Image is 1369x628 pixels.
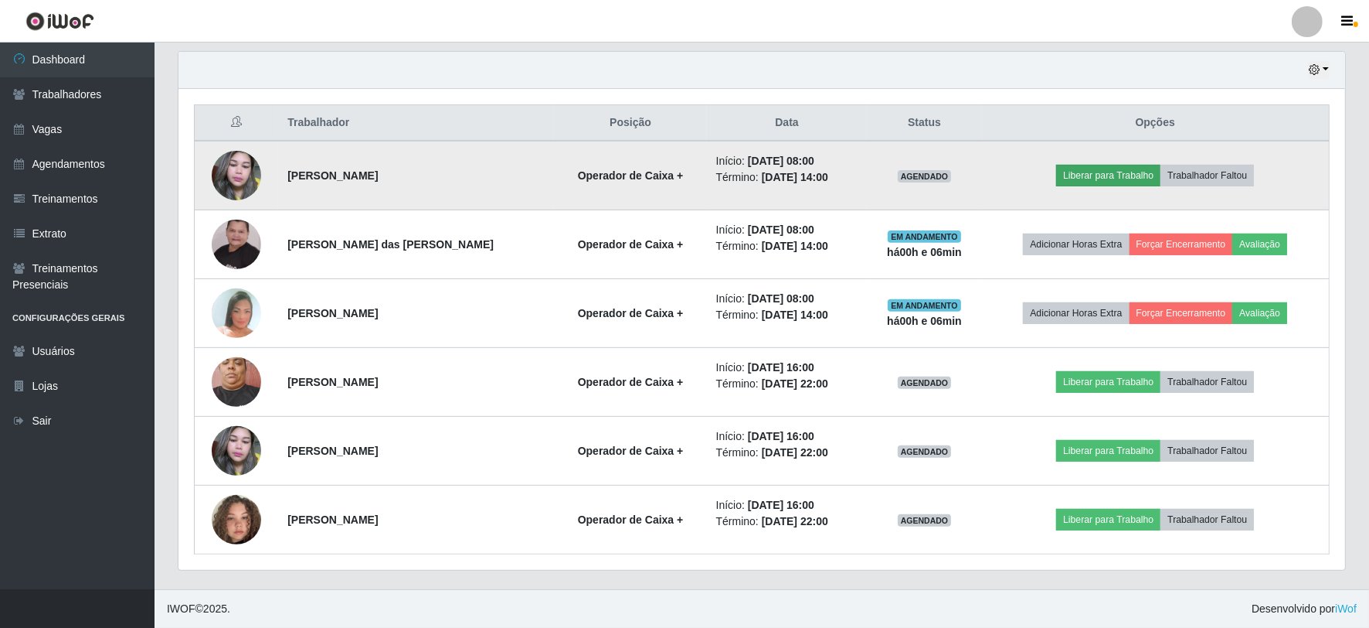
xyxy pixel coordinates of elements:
li: Início: [716,153,858,169]
li: Início: [716,291,858,307]
img: 1737214491896.jpeg [212,277,261,349]
strong: há 00 h e 06 min [887,315,962,327]
time: [DATE] 14:00 [762,309,828,321]
strong: Operador de Caixa + [578,169,684,182]
li: Término: [716,169,858,186]
button: Adicionar Horas Extra [1023,302,1129,324]
strong: [PERSON_NAME] [287,514,378,526]
time: [DATE] 14:00 [762,240,828,252]
time: [DATE] 08:00 [748,224,814,236]
th: Data [707,105,868,142]
span: EM ANDAMENTO [888,230,961,243]
strong: [PERSON_NAME] das [PERSON_NAME] [287,238,494,251]
span: AGENDADO [898,377,952,389]
th: Posição [554,105,706,142]
time: [DATE] 16:00 [748,430,814,442]
strong: [PERSON_NAME] [287,307,378,319]
button: Avaliação [1232,302,1287,324]
li: Início: [716,497,858,514]
li: Término: [716,445,858,461]
strong: Operador de Caixa + [578,307,684,319]
button: Adicionar Horas Extra [1023,234,1129,255]
img: 1725629352832.jpeg [212,189,261,299]
strong: há 00 h e 06 min [887,246,962,258]
time: [DATE] 16:00 [748,361,814,374]
strong: [PERSON_NAME] [287,169,378,182]
button: Forçar Encerramento [1130,302,1233,324]
strong: [PERSON_NAME] [287,376,378,388]
time: [DATE] 22:00 [762,377,828,390]
time: [DATE] 14:00 [762,171,828,183]
li: Início: [716,360,858,376]
button: Trabalhador Faltou [1160,165,1254,186]
span: AGENDADO [898,514,952,527]
strong: Operador de Caixa + [578,445,684,457]
time: [DATE] 08:00 [748,292,814,305]
strong: Operador de Caixa + [578,376,684,388]
th: Status [867,105,981,142]
strong: Operador de Caixa + [578,514,684,526]
li: Término: [716,238,858,254]
span: IWOF [167,602,195,615]
img: 1725884204403.jpeg [212,349,261,415]
time: [DATE] 16:00 [748,499,814,511]
span: Desenvolvido por [1252,601,1357,617]
li: Término: [716,376,858,392]
th: Trabalhador [278,105,554,142]
img: 1634907805222.jpeg [212,143,261,209]
strong: Operador de Caixa + [578,238,684,251]
li: Início: [716,222,858,238]
th: Opções [982,105,1330,142]
time: [DATE] 22:00 [762,515,828,527]
button: Trabalhador Faltou [1160,440,1254,462]
span: AGENDADO [898,445,952,458]
button: Trabalhador Faltou [1160,371,1254,393]
a: iWof [1335,602,1357,615]
span: AGENDADO [898,170,952,183]
img: CoreUI Logo [25,12,94,31]
time: [DATE] 22:00 [762,446,828,459]
button: Liberar para Trabalho [1056,440,1160,462]
li: Início: [716,428,858,445]
span: © 2025 . [167,601,230,617]
button: Liberar para Trabalho [1056,509,1160,531]
span: EM ANDAMENTO [888,299,961,312]
li: Término: [716,514,858,530]
time: [DATE] 08:00 [748,155,814,167]
img: 1751065972861.jpeg [212,476,261,564]
button: Liberar para Trabalho [1056,165,1160,186]
button: Avaliação [1232,234,1287,255]
strong: [PERSON_NAME] [287,445,378,457]
button: Trabalhador Faltou [1160,509,1254,531]
button: Liberar para Trabalho [1056,371,1160,393]
li: Término: [716,307,858,323]
button: Forçar Encerramento [1130,234,1233,255]
img: 1634907805222.jpeg [212,418,261,484]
